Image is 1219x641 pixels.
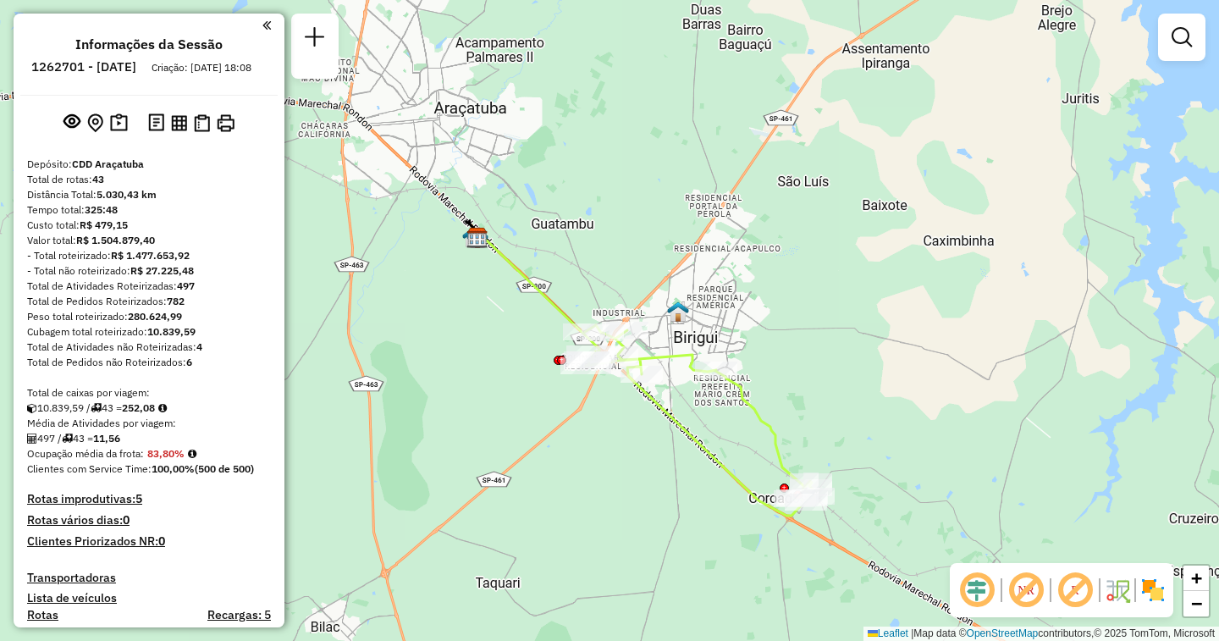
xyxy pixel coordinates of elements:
strong: 100,00% [152,462,195,475]
span: Exibir NR [1006,570,1046,611]
a: Leaflet [868,627,908,639]
span: Ocultar deslocamento [957,570,997,611]
h6: 1262701 - [DATE] [31,59,136,75]
strong: 10.839,59 [147,325,196,338]
div: Distância Total: [27,187,271,202]
a: Zoom out [1183,591,1209,616]
span: Exibir rótulo [1055,570,1095,611]
span: | [911,627,913,639]
strong: R$ 1.504.879,40 [76,234,155,246]
span: + [1191,567,1202,589]
div: Total de caixas por viagem: [27,385,271,401]
div: Valor total: [27,233,271,248]
strong: 5.030,43 km [97,188,157,201]
img: BIRIGUI [667,301,689,323]
div: Peso total roteirizado: [27,309,271,324]
strong: 782 [167,295,185,307]
strong: 5 [135,491,142,506]
h4: Rotas vários dias: [27,513,271,528]
div: Criação: [DATE] 18:08 [145,60,258,75]
strong: R$ 479,15 [80,218,128,231]
div: Cubagem total roteirizado: [27,324,271,340]
button: Logs desbloquear sessão [145,110,168,136]
strong: 4 [196,340,202,353]
a: Zoom in [1183,566,1209,591]
div: Custo total: [27,218,271,233]
button: Visualizar relatório de Roteirização [168,111,190,134]
div: Depósito: [27,157,271,172]
button: Centralizar mapa no depósito ou ponto de apoio [84,110,107,136]
button: Imprimir Rotas [213,111,238,135]
div: Média de Atividades por viagem: [27,416,271,431]
img: 625 UDC Light Campus Universitário [462,226,484,248]
a: Clique aqui para minimizar o painel [262,15,271,35]
h4: Clientes Priorizados NR: [27,534,271,549]
i: Meta Caixas/viagem: 220,40 Diferença: 31,68 [158,403,167,413]
div: Total de Atividades Roteirizadas: [27,279,271,294]
a: Exibir filtros [1165,20,1199,54]
div: Total de rotas: [27,172,271,187]
button: Visualizar Romaneio [190,111,213,135]
strong: R$ 27.225,48 [130,264,194,277]
div: 497 / 43 = [27,431,271,446]
h4: Informações da Sessão [75,36,223,52]
strong: 0 [158,533,165,549]
strong: 252,08 [122,401,155,414]
a: Nova sessão e pesquisa [298,20,332,58]
div: Map data © contributors,© 2025 TomTom, Microsoft [863,627,1219,641]
strong: 325:48 [85,203,118,216]
strong: 0 [123,512,130,528]
div: Total de Pedidos não Roteirizados: [27,355,271,370]
i: Total de rotas [62,434,73,444]
strong: 6 [186,356,192,368]
i: Total de rotas [91,403,102,413]
div: Tempo total: [27,202,271,218]
strong: 280.624,99 [128,310,182,323]
i: Total de Atividades [27,434,37,444]
h4: Rotas improdutivas: [27,492,271,506]
strong: 11,56 [93,432,120,445]
h4: Recargas: 5 [207,608,271,622]
span: Clientes com Service Time: [27,462,152,475]
div: Total de Pedidos Roteirizados: [27,294,271,309]
strong: CDD Araçatuba [72,157,144,170]
h4: Lista de veículos [27,591,271,605]
img: Fluxo de ruas [1104,577,1131,604]
i: Cubagem total roteirizado [27,403,37,413]
h4: Transportadoras [27,571,271,585]
div: - Total não roteirizado: [27,263,271,279]
div: Total de Atividades não Roteirizadas: [27,340,271,355]
div: - Total roteirizado: [27,248,271,263]
img: Exibir/Ocultar setores [1139,577,1167,604]
a: Rotas [27,608,58,622]
strong: 497 [177,279,195,292]
strong: 83,80% [147,447,185,460]
button: Painel de Sugestão [107,110,131,136]
strong: 43 [92,173,104,185]
span: Ocupação média da frota: [27,447,144,460]
strong: R$ 1.477.653,92 [111,249,190,262]
strong: (500 de 500) [195,462,254,475]
button: Exibir sessão original [60,109,84,136]
a: OpenStreetMap [967,627,1039,639]
div: 10.839,59 / 43 = [27,401,271,416]
span: − [1191,593,1202,614]
em: Média calculada utilizando a maior ocupação (%Peso ou %Cubagem) de cada rota da sessão. Rotas cro... [188,449,196,459]
img: CDD Araçatuba [466,227,488,249]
